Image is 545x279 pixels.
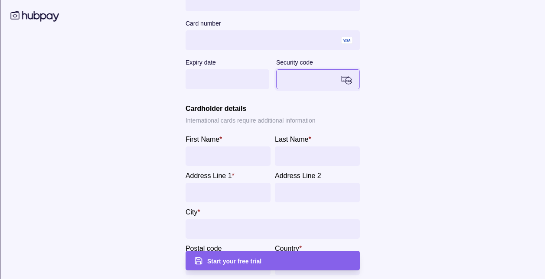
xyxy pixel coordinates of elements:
p: Address Line 1 [185,172,232,179]
p: Country [275,245,299,252]
span: Start your free trial [207,258,261,265]
label: Card number [185,18,221,29]
label: Postal code [185,243,222,253]
h2: Cardholder details [185,104,359,114]
input: Last Name [279,146,356,166]
label: Address Line 1 [185,170,234,181]
input: First Name [189,146,266,166]
label: Last Name [275,134,311,144]
label: Address Line 2 [275,170,321,181]
input: City [189,219,355,239]
p: Last Name [275,136,308,143]
p: First Name [185,136,219,143]
input: Address Line 2 [279,183,356,202]
label: Expiry date [185,57,215,68]
p: Address Line 2 [275,172,321,179]
input: Address Line 1 [189,183,266,202]
label: Security code [276,57,313,68]
label: First Name [185,134,222,144]
p: City [185,208,197,216]
p: International cards require additional information [185,116,359,125]
p: Postal code [185,245,222,252]
label: City [185,207,200,217]
button: Start your free trial [185,251,359,270]
label: Country [275,243,302,253]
